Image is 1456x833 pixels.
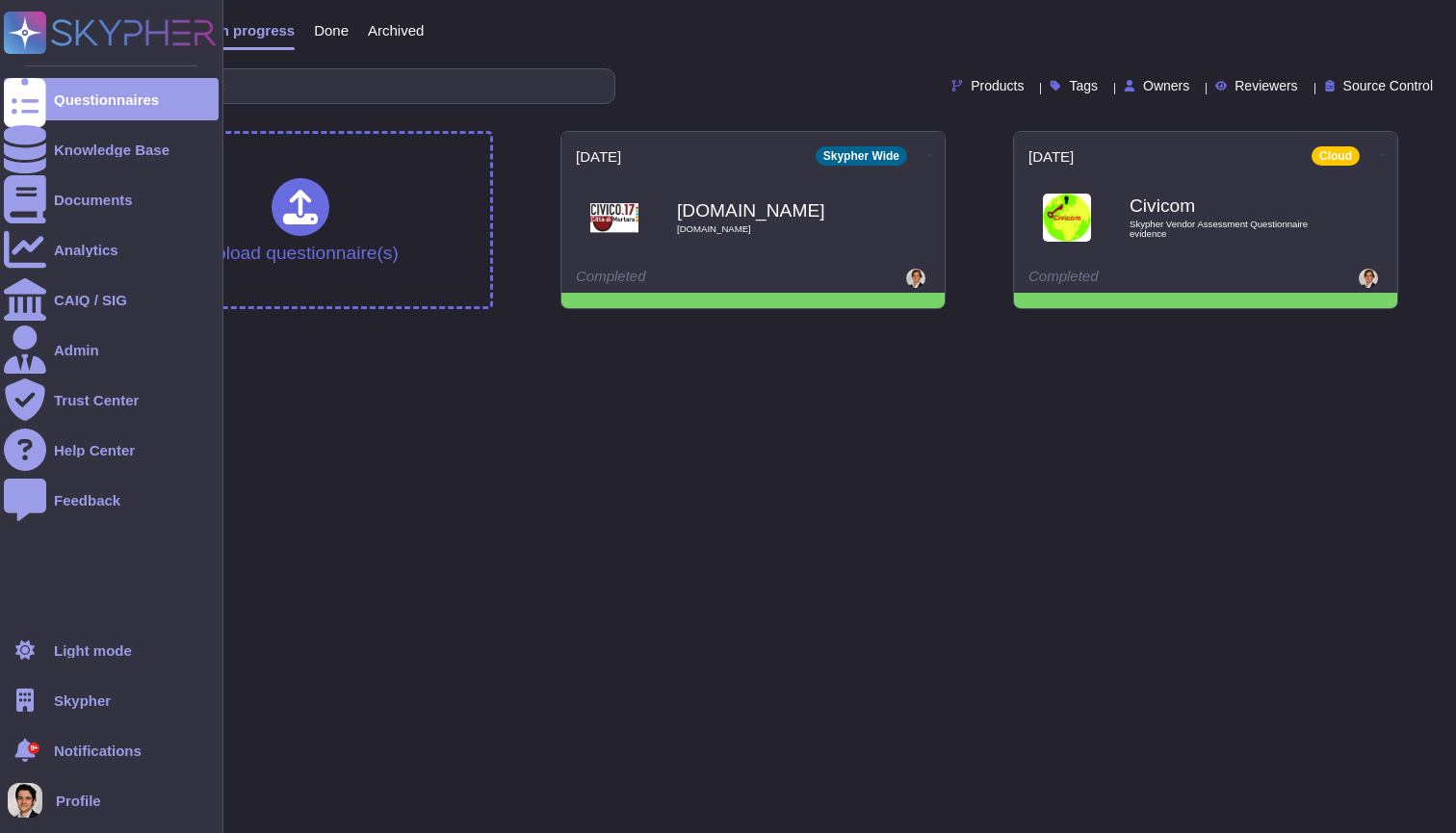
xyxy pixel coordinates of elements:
div: 9+ [28,742,39,754]
a: Admin [4,328,219,371]
span: Products [971,79,1024,92]
a: Questionnaires [4,78,219,120]
span: Profile [56,794,101,808]
div: Cloud [1312,146,1360,166]
span: Archived [368,23,424,38]
a: Analytics [4,228,219,271]
img: Logo [1043,194,1091,242]
span: Skypher Vendor Assessment Questionnaire evidence [1130,220,1322,238]
div: Documents [54,193,133,207]
span: [DOMAIN_NAME] [677,224,870,234]
div: Help Center [54,443,135,457]
div: Knowledge Base [54,143,169,157]
span: Notifications [54,743,142,758]
img: user [906,269,925,288]
a: Help Center [4,429,219,471]
div: Skypher Wide [816,146,907,166]
button: user [4,779,56,821]
div: Upload questionnaire(s) [202,178,399,262]
a: Feedback [4,479,219,521]
div: Light mode [54,643,132,658]
span: Done [314,23,349,38]
input: Search by keywords [76,69,614,103]
div: Feedback [54,493,120,508]
img: user [8,783,42,818]
div: Trust Center [54,393,139,407]
div: Completed [1028,269,1264,288]
img: Logo [590,194,638,242]
span: [DATE] [1028,149,1074,164]
span: Source Control [1343,79,1433,92]
b: [DOMAIN_NAME] [677,201,870,220]
b: Civicom [1130,196,1322,215]
span: In progress [216,23,295,38]
div: Analytics [54,243,118,257]
div: Admin [54,343,99,357]
img: user [1359,269,1378,288]
a: Trust Center [4,378,219,421]
div: Questionnaires [54,92,159,107]
div: Completed [576,269,812,288]
span: Owners [1143,79,1189,92]
div: CAIQ / SIG [54,293,127,307]
span: Tags [1069,79,1098,92]
a: CAIQ / SIG [4,278,219,321]
a: Documents [4,178,219,221]
a: Knowledge Base [4,128,219,170]
span: Reviewers [1235,79,1297,92]
span: Skypher [54,693,111,708]
span: [DATE] [576,149,621,164]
